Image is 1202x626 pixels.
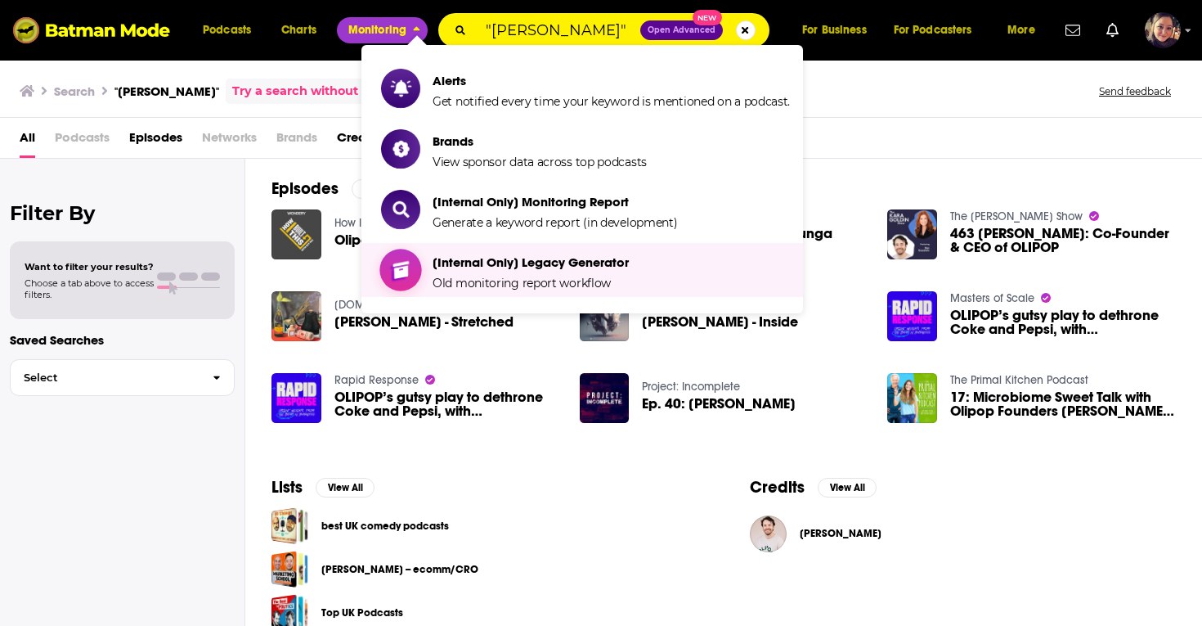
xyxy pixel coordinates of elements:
[433,73,790,88] span: Alerts
[642,380,740,394] a: Project: Incomplete
[271,178,410,199] a: EpisodesView All
[13,15,170,46] img: Batman Mode
[337,124,379,158] a: Credits
[887,209,937,259] img: 463 Ben Goodwin: Co-Founder & CEO of OLIPOP
[642,397,796,411] span: Ep. 40: [PERSON_NAME]
[433,254,629,270] span: [Internal Only] Legacy Generator
[950,390,1176,418] a: 17: Microbiome Sweet Talk with Olipop Founders Ben Goodwin & David Lester
[321,604,403,622] a: Top UK Podcasts
[950,390,1176,418] span: 17: Microbiome Sweet Talk with Olipop Founders [PERSON_NAME] & [PERSON_NAME]
[25,261,154,272] span: Want to filter your results?
[996,17,1056,43] button: open menu
[348,19,406,42] span: Monitoring
[433,215,677,230] span: Generate a keyword report (in development)
[114,83,219,99] h3: "[PERSON_NAME]"
[334,315,514,329] a: Ben Goodwin - Stretched
[271,373,321,423] img: OLIPOP’s gutsy play to dethrone Coke and Pepsi, with Ben Goodwin
[818,478,877,498] button: View All
[693,10,722,25] span: New
[334,373,419,387] a: Rapid Response
[433,133,647,149] span: Brands
[750,516,787,552] img: Ben Goodwin
[11,372,200,383] span: Select
[750,507,1176,560] button: Ben GoodwinBen Goodwin
[321,561,478,579] a: [PERSON_NAME] -- ecomm/CRO
[883,17,996,43] button: open menu
[25,277,154,300] span: Choose a tab above to access filters.
[1145,12,1181,48] button: Show profile menu
[800,527,881,540] span: [PERSON_NAME]
[479,14,640,47] input: Search podcasts, credits, & more...
[454,13,785,47] div: Search podcasts, credits, & more...
[271,551,308,588] a: Dylan Ander -- ecomm/CRO
[950,227,1176,254] span: 463 [PERSON_NAME]: Co-Founder & CEO of OLIPOP
[950,209,1083,223] a: The Kara Goldin Show
[642,397,796,411] a: Ep. 40: Ben Goodwin
[950,373,1088,387] a: The Primal Kitchen Podcast
[271,507,308,544] span: best UK comedy podcasts
[232,82,404,101] a: Try a search without quotes
[433,276,611,290] span: Old monitoring report workflow
[337,17,428,43] button: close menu
[334,298,420,312] a: FWD.DJ
[433,94,790,109] span: Get notified every time your keyword is mentioned on a podcast.
[950,291,1034,305] a: Masters of Scale
[271,477,303,498] h2: Lists
[800,527,881,540] a: Ben Goodwin
[55,124,110,158] span: Podcasts
[950,227,1176,254] a: 463 Ben Goodwin: Co-Founder & CEO of OLIPOP
[791,17,887,43] button: open menu
[54,83,95,99] h3: Search
[352,179,410,199] button: View All
[334,233,493,247] span: Olipop: [PERSON_NAME]
[10,359,235,396] button: Select
[203,19,251,42] span: Podcasts
[1007,19,1035,42] span: More
[276,124,317,158] span: Brands
[191,17,272,43] button: open menu
[334,390,560,418] span: OLIPOP’s gutsy play to dethrone Coke and Pepsi, with [PERSON_NAME]
[640,20,723,40] button: Open AdvancedNew
[887,291,937,341] img: OLIPOP’s gutsy play to dethrone Coke and Pepsi, with Ben Goodwin
[271,477,375,498] a: ListsView All
[950,308,1176,336] span: OLIPOP’s gutsy play to dethrone Coke and Pepsi, with [PERSON_NAME]
[433,155,647,169] span: View sponsor data across top podcasts
[580,373,630,423] img: Ep. 40: Ben Goodwin
[281,19,316,42] span: Charts
[334,216,516,230] a: How I Built This with Guy Raz
[271,17,326,43] a: Charts
[321,517,449,535] a: best UK comedy podcasts
[750,477,877,498] a: CreditsView All
[10,332,235,348] p: Saved Searches
[648,26,715,34] span: Open Advanced
[10,201,235,225] h2: Filter By
[271,209,321,259] img: Olipop: Ben Goodwin
[1145,12,1181,48] span: Logged in as Sydneyk
[887,373,937,423] img: 17: Microbiome Sweet Talk with Olipop Founders Ben Goodwin & David Lester
[950,308,1176,336] a: OLIPOP’s gutsy play to dethrone Coke and Pepsi, with Ben Goodwin
[334,390,560,418] a: OLIPOP’s gutsy play to dethrone Coke and Pepsi, with Ben Goodwin
[1059,16,1087,44] a: Show notifications dropdown
[20,124,35,158] a: All
[271,291,321,341] img: Ben Goodwin - Stretched
[1100,16,1125,44] a: Show notifications dropdown
[433,194,677,209] span: [Internal Only] Monitoring Report
[271,178,339,199] h2: Episodes
[894,19,972,42] span: For Podcasters
[1094,84,1176,98] button: Send feedback
[316,478,375,498] button: View All
[334,233,493,247] a: Olipop: Ben Goodwin
[1145,12,1181,48] img: User Profile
